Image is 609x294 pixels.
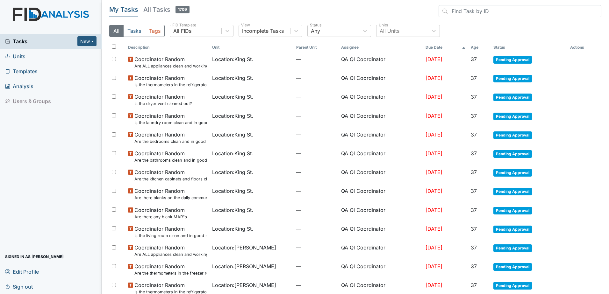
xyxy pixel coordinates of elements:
span: Pending Approval [493,113,532,120]
small: Are the thermometers in the freezer reading between 0 degrees and 10 degrees? [134,270,207,276]
span: Coordinator Random Are the bathrooms clean and in good repair? [134,150,207,163]
td: QA QI Coordinator [339,90,423,109]
span: Coordinator Random Are there any blank MAR"s [134,206,187,220]
span: Coordinator Random Is the dryer vent cleaned out? [134,93,192,107]
span: [DATE] [426,56,442,62]
input: Find Task by ID [439,5,601,17]
span: — [296,93,336,101]
td: QA QI Coordinator [339,147,423,166]
td: QA QI Coordinator [339,222,423,241]
span: 37 [471,226,477,232]
span: Tasks [5,38,77,45]
span: [DATE] [426,94,442,100]
span: Coordinator Random Are the thermometers in the freezer reading between 0 degrees and 10 degrees? [134,262,207,276]
th: Toggle SortBy [468,42,491,53]
span: Location : King St. [212,150,253,157]
span: Location : King St. [212,55,253,63]
span: Sign out [5,282,33,291]
span: Location : King St. [212,206,253,214]
span: — [296,55,336,63]
span: Templates [5,66,38,76]
span: [DATE] [426,207,442,213]
span: — [296,187,336,195]
small: Is the living room clean and in good repair? [134,233,207,239]
input: Toggle All Rows Selected [112,45,116,49]
span: — [296,281,336,289]
span: [DATE] [426,75,442,81]
span: Pending Approval [493,169,532,177]
small: Are the bedrooms clean and in good repair? [134,138,207,144]
div: All FIDs [173,27,191,35]
span: — [296,131,336,138]
span: Pending Approval [493,56,532,64]
span: — [296,112,336,120]
span: — [296,206,336,214]
h5: My Tasks [109,5,138,14]
span: Coordinator Random Is the laundry room clean and in good repair? [134,112,207,126]
span: Location : King St. [212,168,253,176]
span: 37 [471,169,477,175]
span: [DATE] [426,226,442,232]
div: All Units [380,27,399,35]
span: Edit Profile [5,267,39,276]
span: Location : King St. [212,131,253,138]
div: Incomplete Tasks [242,27,284,35]
span: Pending Approval [493,94,532,101]
button: All [109,25,124,37]
div: Type filter [109,25,165,37]
button: Tags [145,25,165,37]
span: 37 [471,56,477,62]
small: Is the dryer vent cleaned out? [134,101,192,107]
span: Location : King St. [212,93,253,101]
span: Coordinator Random Are ALL appliances clean and working properly? [134,244,207,257]
span: Pending Approval [493,150,532,158]
td: QA QI Coordinator [339,204,423,222]
span: Pending Approval [493,282,532,290]
span: — [296,225,336,233]
small: Are the kitchen cabinets and floors clean? [134,176,207,182]
span: 37 [471,131,477,138]
th: Toggle SortBy [423,42,469,53]
small: Are there blanks on the daily communication logs that have not been addressed by managers? [134,195,207,201]
span: Location : [PERSON_NAME] [212,262,276,270]
span: 37 [471,207,477,213]
span: [DATE] [426,244,442,251]
span: Location : King St. [212,112,253,120]
th: Toggle SortBy [491,42,568,53]
span: Location : King St. [212,74,253,82]
span: 37 [471,188,477,194]
th: Toggle SortBy [125,42,210,53]
span: — [296,244,336,251]
span: Coordinator Random Is the living room clean and in good repair? [134,225,207,239]
small: Are the bathrooms clean and in good repair? [134,157,207,163]
td: QA QI Coordinator [339,72,423,90]
span: Coordinator Random Are the kitchen cabinets and floors clean? [134,168,207,182]
span: [DATE] [426,113,442,119]
span: [DATE] [426,169,442,175]
span: Coordinator Random Is the thermometers in the refrigerator reading between 34 degrees and 40 degr... [134,74,207,88]
small: Is the thermometers in the refrigerator reading between 34 degrees and 40 degrees? [134,82,207,88]
span: Coordinator Random Are ALL appliances clean and working properly? [134,55,207,69]
span: Signed in as [PERSON_NAME] [5,252,64,262]
span: 37 [471,263,477,269]
span: Units [5,51,25,61]
span: Pending Approval [493,188,532,195]
span: 37 [471,75,477,81]
span: [DATE] [426,263,442,269]
span: Pending Approval [493,207,532,214]
td: QA QI Coordinator [339,185,423,203]
h5: All Tasks [143,5,190,14]
span: Coordinator Random Are the bedrooms clean and in good repair? [134,131,207,144]
span: Location : [PERSON_NAME] [212,244,276,251]
span: 37 [471,94,477,100]
small: Are ALL appliances clean and working properly? [134,63,207,69]
td: QA QI Coordinator [339,241,423,260]
span: 37 [471,244,477,251]
span: [DATE] [426,131,442,138]
td: QA QI Coordinator [339,128,423,147]
span: [DATE] [426,188,442,194]
span: Location : King St. [212,187,253,195]
span: 1709 [176,6,190,13]
span: — [296,74,336,82]
small: Is the laundry room clean and in good repair? [134,120,207,126]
